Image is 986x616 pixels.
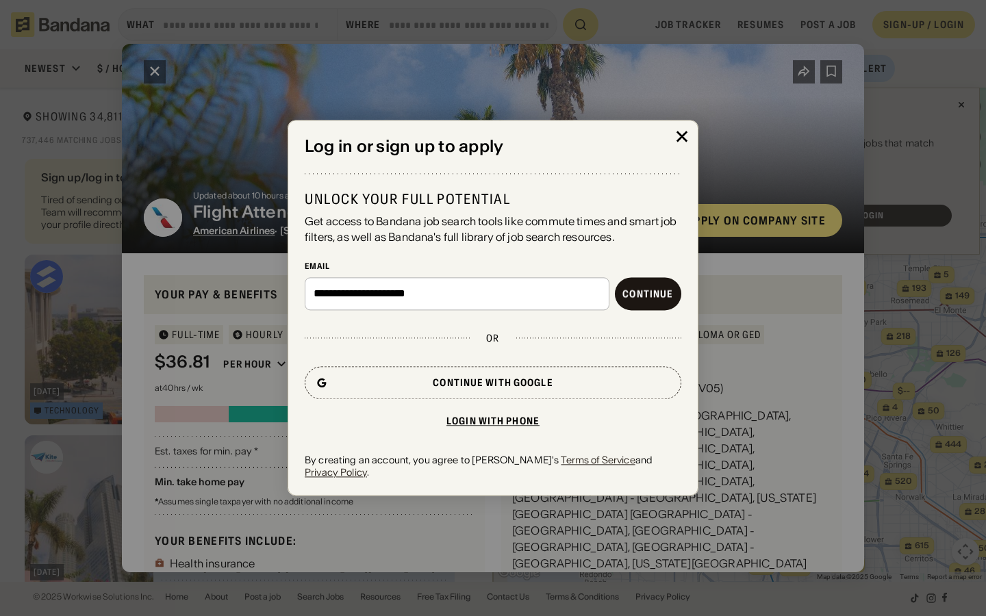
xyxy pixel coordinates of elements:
[305,466,367,478] a: Privacy Policy
[305,137,681,157] div: Log in or sign up to apply
[305,214,681,245] div: Get access to Bandana job search tools like commute times and smart job filters, as well as Banda...
[305,454,681,478] div: By creating an account, you agree to [PERSON_NAME]'s and .
[446,416,540,426] div: Login with phone
[433,378,553,387] div: Continue with Google
[622,289,673,298] div: Continue
[305,191,681,209] div: Unlock your full potential
[305,261,681,272] div: Email
[561,454,635,466] a: Terms of Service
[486,332,499,344] div: or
